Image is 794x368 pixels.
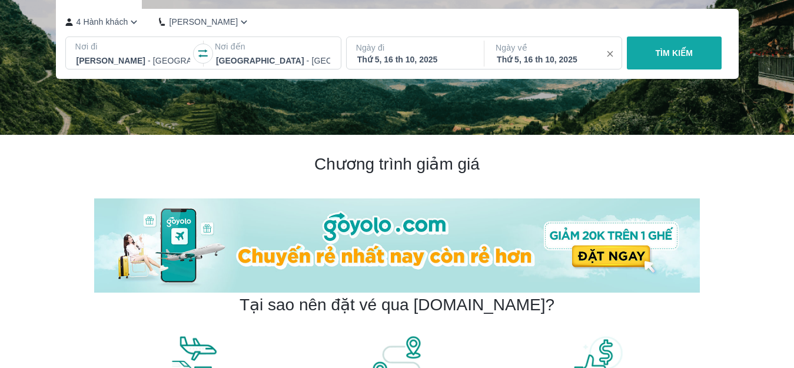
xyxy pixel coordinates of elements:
[357,54,471,65] div: Thứ 5, 16 th 10, 2025
[94,198,700,293] img: banner-home
[94,154,700,175] h2: Chương trình giảm giá
[65,16,141,28] button: 4 Hành khách
[169,16,238,28] p: [PERSON_NAME]
[240,294,554,316] h2: Tại sao nên đặt vé qua [DOMAIN_NAME]?
[356,42,473,54] p: Ngày đi
[215,41,331,52] p: Nơi đến
[77,16,128,28] p: 4 Hành khách
[655,47,693,59] p: TÌM KIẾM
[159,16,250,28] button: [PERSON_NAME]
[627,37,722,69] button: TÌM KIẾM
[75,41,192,52] p: Nơi đi
[496,42,612,54] p: Ngày về
[497,54,611,65] div: Thứ 5, 16 th 10, 2025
